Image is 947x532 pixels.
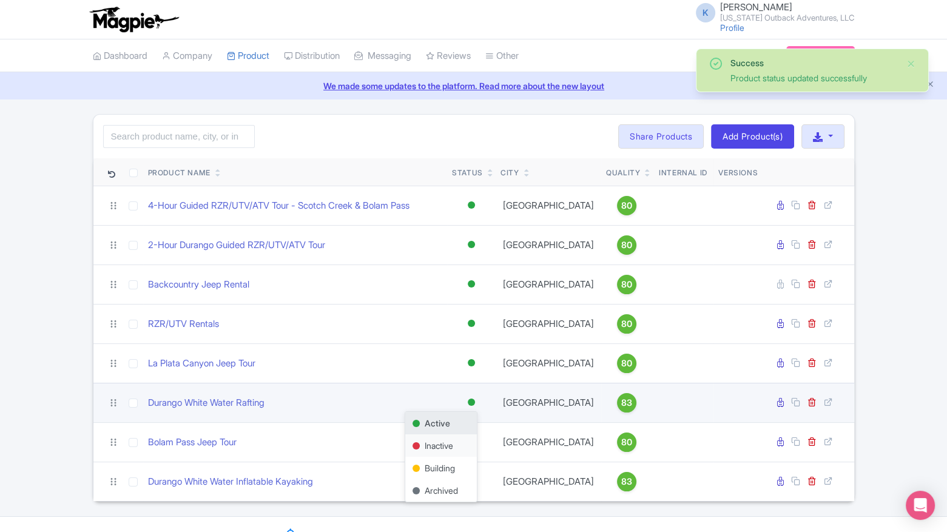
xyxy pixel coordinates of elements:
[148,475,313,489] a: Durango White Water Inflatable Kayaking
[496,304,601,343] td: [GEOGRAPHIC_DATA]
[148,238,325,252] a: 2-Hour Durango Guided RZR/UTV/ATV Tour
[34,19,59,29] div: v 4.0.25
[121,70,130,80] img: tab_keywords_by_traffic_grey.svg
[46,72,109,79] div: Domain Overview
[452,167,483,178] div: Status
[19,19,29,29] img: logo_orange.svg
[606,196,647,215] a: 80
[689,2,855,22] a: K [PERSON_NAME] [US_STATE] Outback Adventures, LLC
[148,317,219,331] a: RZR/UTV Rentals
[134,72,204,79] div: Keywords by Traffic
[618,124,704,149] a: Share Products
[730,56,897,69] div: Success
[405,434,477,457] div: Inactive
[227,39,269,73] a: Product
[19,32,29,41] img: website_grey.svg
[496,343,601,383] td: [GEOGRAPHIC_DATA]
[162,39,212,73] a: Company
[621,278,632,291] span: 80
[606,167,640,178] div: Quality
[621,475,632,488] span: 83
[730,72,897,84] div: Product status updated successfully
[32,32,133,41] div: Domain: [DOMAIN_NAME]
[720,22,744,33] a: Profile
[496,383,601,422] td: [GEOGRAPHIC_DATA]
[148,167,211,178] div: Product Name
[93,39,147,73] a: Dashboard
[485,39,519,73] a: Other
[496,186,601,225] td: [GEOGRAPHIC_DATA]
[621,317,632,331] span: 80
[621,357,632,370] span: 80
[465,236,477,254] div: Active
[496,422,601,462] td: [GEOGRAPHIC_DATA]
[496,264,601,304] td: [GEOGRAPHIC_DATA]
[621,436,632,449] span: 80
[465,197,477,214] div: Active
[405,457,477,479] div: Building
[148,396,265,410] a: Durango White Water Rafting
[465,275,477,293] div: Active
[606,314,647,334] a: 80
[906,56,916,71] button: Close
[465,394,477,411] div: Active
[786,46,854,64] a: Subscription
[426,39,471,73] a: Reviews
[33,70,42,80] img: tab_domain_overview_orange.svg
[926,78,935,92] button: Close announcement
[606,275,647,294] a: 80
[148,357,255,371] a: La Plata Canyon Jeep Tour
[720,1,792,13] span: [PERSON_NAME]
[621,396,632,409] span: 83
[606,235,647,255] a: 80
[284,39,340,73] a: Distribution
[713,158,763,186] th: Versions
[148,278,249,292] a: Backcountry Jeep Rental
[606,472,647,491] a: 83
[653,158,714,186] th: Internal ID
[606,433,647,452] a: 80
[354,39,411,73] a: Messaging
[465,315,477,332] div: Active
[711,124,794,149] a: Add Product(s)
[405,412,477,434] div: Active
[906,491,935,520] div: Open Intercom Messenger
[720,14,855,22] small: [US_STATE] Outback Adventures, LLC
[606,393,647,412] a: 83
[465,354,477,372] div: Active
[500,167,519,178] div: City
[405,479,477,502] div: Archived
[621,199,632,212] span: 80
[103,125,255,148] input: Search product name, city, or interal id
[606,354,647,373] a: 80
[496,225,601,264] td: [GEOGRAPHIC_DATA]
[148,436,237,450] a: Bolam Pass Jeep Tour
[496,462,601,501] td: [GEOGRAPHIC_DATA]
[7,79,940,92] a: We made some updates to the platform. Read more about the new layout
[87,6,181,33] img: logo-ab69f6fb50320c5b225c76a69d11143b.png
[696,3,715,22] span: K
[621,238,632,252] span: 80
[148,199,409,213] a: 4-Hour Guided RZR/UTV/ATV Tour - Scotch Creek & Bolam Pass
